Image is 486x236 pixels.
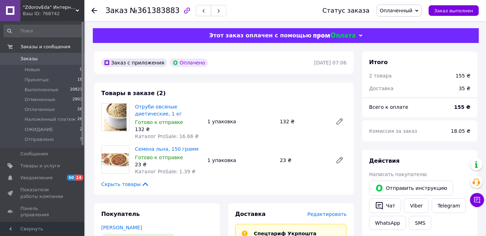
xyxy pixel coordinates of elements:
[205,155,277,165] div: 1 упаковка
[101,58,167,67] div: Заказ с приложения
[101,211,140,217] span: Покупатель
[101,181,149,188] span: Скрыть товары
[455,81,475,96] div: 35 ₴
[369,172,427,177] span: Написать покупателю
[432,198,466,213] a: Telegram
[369,216,406,230] a: WhatsApp
[25,126,53,133] span: ОЖИДАНИЕ
[135,133,199,139] span: Каталог ProSale: 16.66 ₴
[25,67,40,73] span: Новые
[135,119,183,125] span: Готово к отправке
[369,86,394,91] span: Доставка
[135,126,202,133] div: 132 ₴
[25,106,55,113] span: Оплаченные
[369,73,392,79] span: 2 товара
[470,193,484,207] button: Чат с покупателем
[77,77,82,83] span: 18
[333,114,347,129] a: Редактировать
[20,187,65,199] span: Показатели работы компании
[135,155,183,160] span: Готово к отправке
[20,163,60,169] span: Товары и услуги
[307,211,347,217] span: Редактировать
[80,136,82,143] span: 3
[20,205,65,218] span: Панель управления
[77,106,82,113] span: 26
[101,90,166,97] span: Товары в заказе (2)
[25,77,49,83] span: Принятые
[409,216,431,230] button: SMS
[75,175,83,181] span: 14
[102,153,129,166] img: Семена льна, 150 грамм
[23,4,76,11] span: "ZdorovEda" Интернет-магазин
[209,32,312,39] span: Этот заказ оплачен с помощью
[20,175,52,181] span: Уведомления
[277,155,330,165] div: 23 ₴
[314,60,347,66] time: [DATE] 07:06
[333,153,347,167] a: Редактировать
[369,128,417,134] span: Комиссия за заказ
[25,136,54,143] span: Отправлено
[25,87,58,93] span: Выполненные
[369,59,388,66] span: Итого
[101,225,142,230] a: [PERSON_NAME]
[170,58,208,67] div: Оплачено
[70,87,82,93] span: 20823
[313,32,356,39] img: evopay logo
[135,169,196,174] span: Каталог ProSale: 1.39 ₴
[20,151,48,157] span: Сообщения
[451,128,471,134] span: 18.05 ₴
[130,6,180,15] span: №361383883
[434,8,473,13] span: Заказ выполнен
[205,117,277,126] div: 1 упаковка
[72,97,82,103] span: 2903
[91,7,97,14] div: Вернуться назад
[235,211,266,217] span: Доставка
[322,7,370,14] div: Статус заказа
[104,104,127,131] img: Отруби овсяные диетические, 1 кг
[20,56,38,62] span: Заказы
[454,104,471,110] b: 155 ₴
[80,67,82,73] span: 0
[277,117,330,126] div: 132 ₴
[369,157,400,164] span: Действия
[135,161,202,168] div: 23 ₴
[369,104,408,110] span: Всего к оплате
[67,175,75,181] span: 50
[135,146,199,152] a: Семена льна, 150 грамм
[135,104,182,117] a: Отруби овсяные диетические, 1 кг
[380,8,413,13] span: Оплаченный
[77,116,82,123] span: 26
[4,25,83,37] input: Поиск
[404,198,429,213] a: Viber
[25,116,76,123] span: Наложенный платеж
[429,5,479,16] button: Заказ выполнен
[369,198,401,213] button: Чат
[369,181,453,195] button: Отправить инструкцию
[80,126,82,133] span: 2
[23,11,84,17] div: Ваш ID: 768742
[456,72,471,79] div: 155 ₴
[105,6,128,15] span: Заказ
[25,97,55,103] span: Отмененные
[20,44,70,50] span: Заказы и сообщения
